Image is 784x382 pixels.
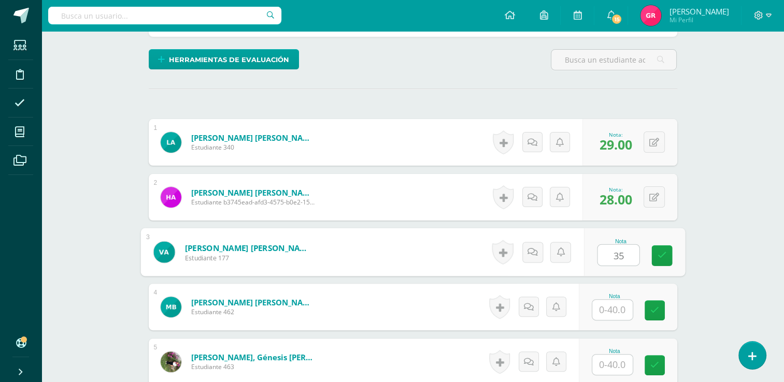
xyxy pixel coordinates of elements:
[592,348,637,354] div: Nota
[669,6,729,17] span: [PERSON_NAME]
[600,136,632,153] span: 29.00
[191,297,316,307] a: [PERSON_NAME] [PERSON_NAME]
[153,241,175,262] img: a45aaac247f785247700edea69761e80.png
[191,133,316,143] a: [PERSON_NAME] [PERSON_NAME]
[191,362,316,371] span: Estudiante 463
[592,293,637,299] div: Nota
[48,7,281,24] input: Busca un usuario...
[191,307,316,316] span: Estudiante 462
[161,351,181,372] img: 7202464163ca00a1db88b9a262c64921.png
[597,245,639,266] input: 0-40.0
[669,16,729,24] span: Mi Perfil
[149,49,299,69] a: Herramientas de evaluación
[551,50,676,70] input: Busca un estudiante aquí...
[191,352,316,362] a: [PERSON_NAME], Génesis [PERSON_NAME]
[191,143,316,152] span: Estudiante 340
[640,5,661,26] img: a8b7d6a32ad83b69ddb3ec802e209076.png
[184,253,312,262] span: Estudiante 177
[592,300,633,320] input: 0-40.0
[161,297,181,317] img: cebe1c7602a9667f883ac9c13e57376a.png
[600,190,632,208] span: 28.00
[600,131,632,138] div: Nota:
[184,242,312,253] a: [PERSON_NAME] [PERSON_NAME]
[161,187,181,208] img: c730cc3a6f941038978a52fdb589bdf0.png
[592,355,633,375] input: 0-40.0
[191,198,316,207] span: Estudiante b3745ead-afd3-4575-b0e2-155de470b7ff
[611,13,622,25] span: 15
[600,186,632,193] div: Nota:
[161,132,181,153] img: 8c51a94322f5b1ad19ab4eabe49a88a1.png
[169,50,289,69] span: Herramientas de evaluación
[597,238,644,244] div: Nota
[191,187,316,198] a: [PERSON_NAME] [PERSON_NAME]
